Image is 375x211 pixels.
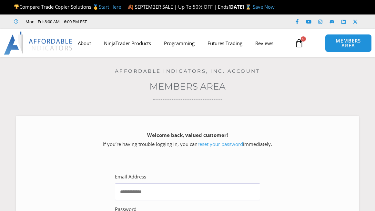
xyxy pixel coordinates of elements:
a: Members Area [149,81,226,92]
p: If you’re having trouble logging in, you can immediately. [27,131,348,149]
a: MEMBERS AREA [325,34,372,52]
a: Start Here [99,4,121,10]
span: 0 [301,36,306,42]
label: Email Address [115,172,146,181]
iframe: Customer reviews powered by Trustpilot [96,18,193,25]
span: Mon - Fri: 8:00 AM – 6:00 PM EST [24,18,87,25]
a: NinjaTrader Products [97,36,157,51]
a: Programming [157,36,201,51]
nav: Menu [71,36,293,51]
a: reset your password [198,141,243,147]
span: MEMBERS AREA [332,38,365,48]
span: 🍂 SEPTEMBER SALE | Up To 50% OFF | Ends [127,4,228,10]
img: 🏆 [14,5,19,9]
a: Save Now [253,4,275,10]
strong: Welcome back, valued customer! [147,132,228,138]
a: Reviews [249,36,280,51]
a: About [71,36,97,51]
strong: [DATE] ⌛ [228,4,253,10]
a: 0 [285,34,313,53]
a: Futures Trading [201,36,249,51]
a: Affordable Indicators, Inc. Account [115,68,260,74]
img: LogoAI | Affordable Indicators – NinjaTrader [4,32,73,55]
span: Compare Trade Copier Solutions 🥇 [14,4,121,10]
